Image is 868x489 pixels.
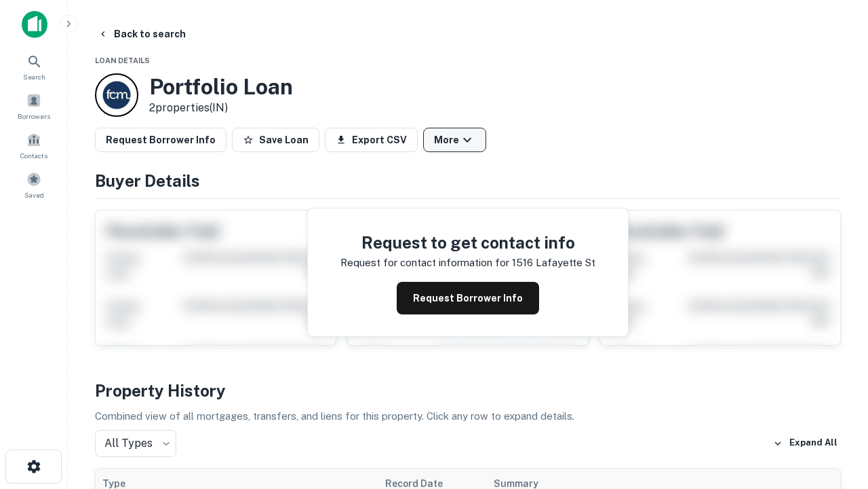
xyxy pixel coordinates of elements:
span: Loan Details [95,56,150,65]
p: 1516 lafayette st [512,255,595,271]
button: Export CSV [325,128,418,152]
h4: Request to get contact info [340,230,595,255]
a: Search [4,48,64,85]
a: Saved [4,166,64,203]
button: Request Borrower Info [95,128,226,152]
p: Request for contact information for [340,255,509,271]
iframe: Chat Widget [800,337,868,402]
h4: Property History [95,378,841,403]
span: Borrowers [18,111,50,122]
a: Contacts [4,127,64,164]
img: capitalize-icon.png [22,11,47,38]
span: Contacts [20,150,47,161]
button: More [423,128,486,152]
h4: Buyer Details [95,168,841,193]
button: Back to search [92,22,191,46]
span: Search [23,71,45,82]
button: Expand All [770,433,841,454]
a: Borrowers [4,88,64,124]
div: All Types [95,430,176,457]
span: Saved [24,189,44,200]
p: Combined view of all mortgages, transfers, and liens for this property. Click any row to expand d... [95,408,841,424]
button: Request Borrower Info [397,282,539,314]
h3: Portfolio Loan [149,74,293,100]
p: 2 properties (IN) [149,100,293,116]
button: Save Loan [232,128,319,152]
